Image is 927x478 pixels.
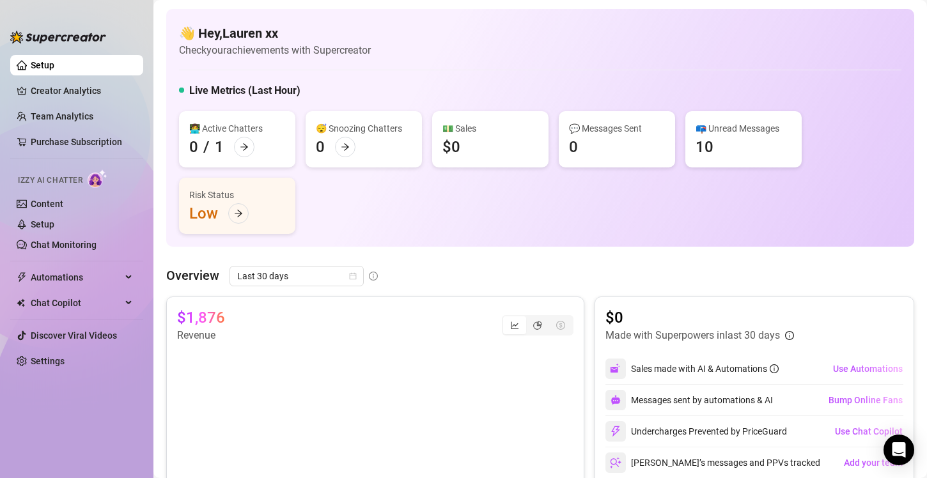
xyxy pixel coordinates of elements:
img: svg%3e [611,395,621,405]
div: 0 [189,137,198,157]
img: logo-BBDzfeDw.svg [10,31,106,43]
div: 😴 Snoozing Chatters [316,121,412,135]
span: arrow-right [234,209,243,218]
div: Sales made with AI & Automations [631,362,779,376]
article: Revenue [177,328,225,343]
div: segmented control [502,315,573,335]
span: pie-chart [533,321,542,330]
div: 0 [316,137,325,157]
button: Use Chat Copilot [834,421,903,442]
div: Open Intercom Messenger [884,435,914,465]
div: Risk Status [189,188,285,202]
span: Add your team [844,458,903,468]
span: Use Automations [833,364,903,374]
div: 💵 Sales [442,121,538,135]
div: 0 [569,137,578,157]
button: Add your team [843,452,903,473]
a: Discover Viral Videos [31,330,117,341]
a: Content [31,199,63,209]
div: 10 [696,137,713,157]
article: $1,876 [177,307,225,328]
a: Purchase Subscription [31,132,133,152]
a: Creator Analytics [31,81,133,101]
article: Overview [166,266,219,285]
div: $0 [442,137,460,157]
article: Check your achievements with Supercreator [179,42,371,58]
a: Settings [31,356,65,366]
a: Chat Monitoring [31,240,97,250]
button: Use Automations [832,358,903,379]
h4: 👋 Hey, Lauren xx [179,24,371,42]
div: 1 [215,137,224,157]
span: Automations [31,267,121,288]
img: svg%3e [610,363,621,374]
span: info-circle [369,272,378,281]
a: Team Analytics [31,111,93,121]
span: arrow-right [341,143,350,151]
div: 💬 Messages Sent [569,121,665,135]
span: dollar-circle [556,321,565,330]
span: Use Chat Copilot [835,426,903,436]
span: Chat Copilot [31,293,121,313]
img: AI Chatter [88,169,107,188]
span: info-circle [770,364,779,373]
div: [PERSON_NAME]’s messages and PPVs tracked [605,452,820,473]
a: Setup [31,219,54,229]
a: Setup [31,60,54,70]
div: 📪 Unread Messages [696,121,791,135]
span: Last 30 days [237,266,356,286]
article: Made with Superpowers in last 30 days [605,328,780,343]
span: info-circle [785,331,794,340]
div: 👩‍💻 Active Chatters [189,121,285,135]
img: Chat Copilot [17,298,25,307]
span: Bump Online Fans [829,395,903,405]
img: svg%3e [610,457,621,468]
div: Messages sent by automations & AI [605,390,773,410]
span: calendar [349,272,357,280]
h5: Live Metrics (Last Hour) [189,83,300,98]
span: line-chart [510,321,519,330]
img: svg%3e [610,426,621,437]
article: $0 [605,307,794,328]
div: Undercharges Prevented by PriceGuard [605,421,787,442]
button: Bump Online Fans [828,390,903,410]
span: thunderbolt [17,272,27,282]
span: Izzy AI Chatter [18,174,82,187]
span: arrow-right [240,143,249,151]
